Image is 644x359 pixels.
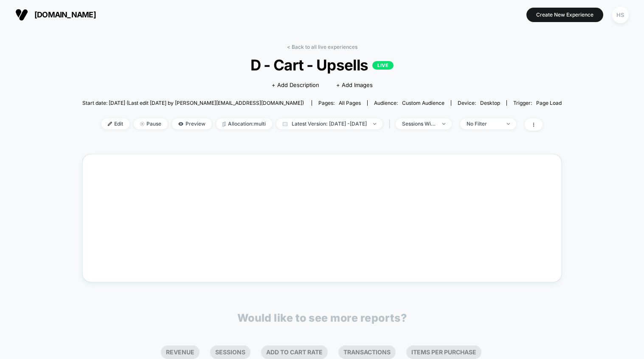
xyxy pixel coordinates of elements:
[372,61,394,70] p: LIVE
[406,345,481,359] li: Items Per Purchase
[318,100,361,106] div: Pages:
[276,118,382,129] span: Latest Version: [DATE] - [DATE]
[140,122,144,126] img: end
[339,100,361,106] span: all pages
[336,82,373,88] span: + Add Images
[526,8,603,22] button: Create New Experience
[272,81,319,90] span: + Add Description
[287,44,357,50] a: < Back to all live experiences
[536,100,562,106] span: Page Load
[101,118,129,129] span: Edit
[237,312,407,324] p: Would like to see more reports?
[108,122,112,126] img: edit
[34,11,96,20] span: [DOMAIN_NAME]
[13,8,98,22] button: [DOMAIN_NAME]
[612,7,629,23] div: HS
[467,121,501,127] div: No Filter
[513,100,562,106] div: Trigger:
[107,56,538,73] span: D - Cart - Upsells
[387,119,396,129] span: |
[402,100,444,106] span: Custom Audience
[283,122,287,126] img: calendar
[373,123,376,125] img: end
[161,345,200,359] li: Revenue
[451,100,506,106] span: Device:
[507,123,510,125] img: end
[210,345,250,359] li: Sessions
[261,345,328,359] li: Add To Cart Rate
[480,100,500,106] span: desktop
[134,118,168,129] span: Pause
[338,345,396,359] li: Transactions
[15,8,28,21] img: Visually logo
[610,6,631,24] button: HS
[442,123,445,125] img: end
[216,118,272,129] span: Allocation: multi
[222,122,226,126] img: rebalance
[82,100,304,106] span: Start date: [DATE] (Last edit [DATE] by [PERSON_NAME][EMAIL_ADDRESS][DOMAIN_NAME])
[374,100,444,106] div: Audience:
[172,118,212,129] span: Preview
[402,121,436,127] div: sessions with impression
